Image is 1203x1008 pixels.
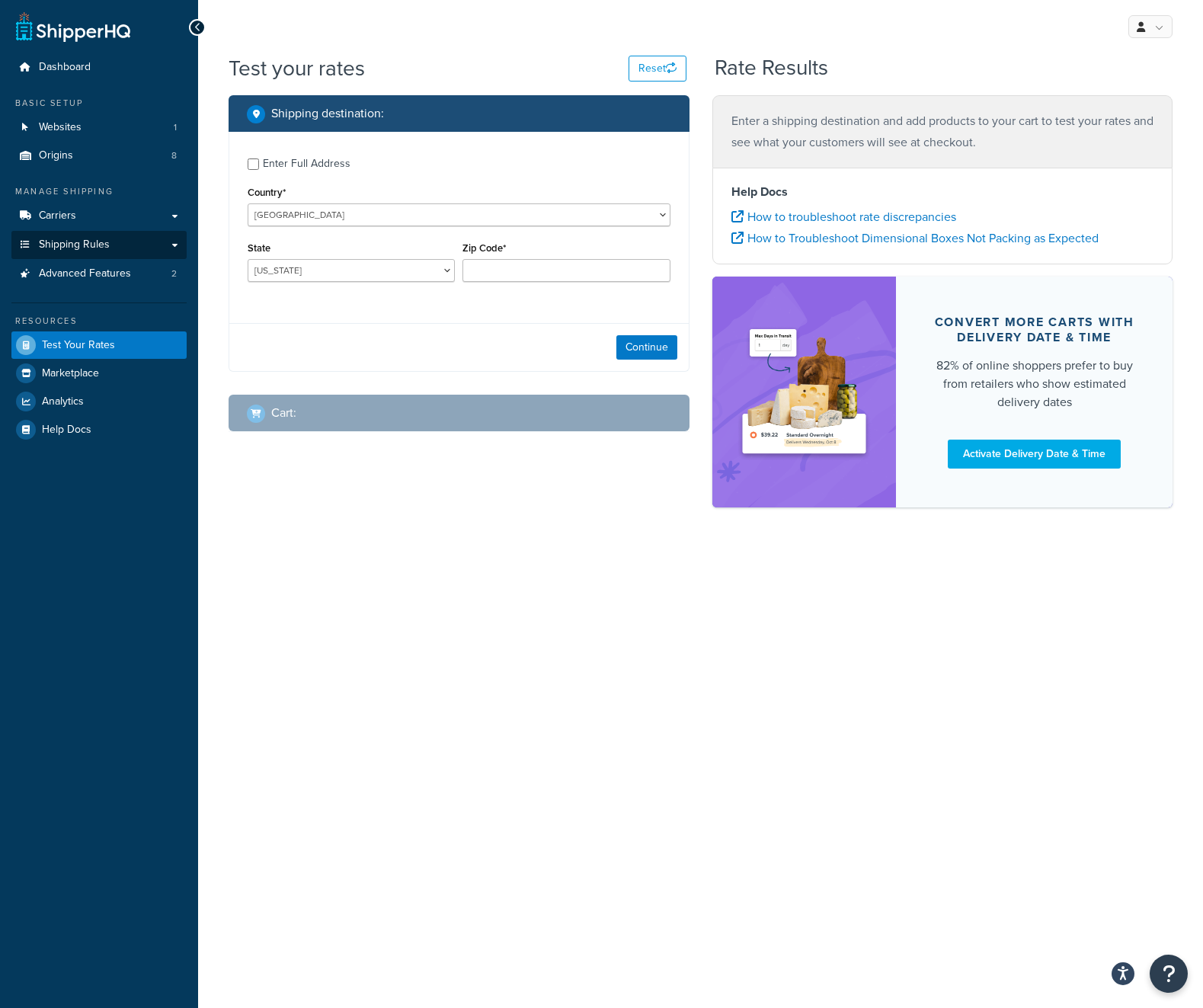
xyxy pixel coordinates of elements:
span: Advanced Features [39,267,131,280]
a: Analytics [11,388,187,415]
label: Country* [248,187,286,198]
span: Help Docs [42,424,91,437]
a: Dashboard [11,53,187,82]
a: Shipping Rules [11,231,187,259]
li: Advanced Features [11,260,187,288]
h4: Help Docs [731,183,1154,201]
h2: Cart : [271,406,296,420]
button: Reset [629,56,686,82]
a: Help Docs [11,416,187,443]
span: 1 [174,121,177,134]
span: Carriers [39,210,76,222]
input: Enter Full Address [248,158,259,170]
a: Activate Delivery Date & Time [948,440,1121,469]
li: Origins [11,142,187,170]
h1: Test your rates [229,53,365,83]
div: Convert more carts with delivery date & time [933,315,1136,345]
a: How to Troubleshoot Dimensional Boxes Not Packing as Expected [731,229,1099,247]
div: Enter Full Address [263,153,350,174]
span: 8 [171,149,177,162]
div: Resources [11,315,187,328]
div: 82% of online shoppers prefer to buy from retailers who show estimated delivery dates [933,357,1136,411]
span: Test Your Rates [42,339,115,352]
a: Marketplace [11,360,187,387]
p: Enter a shipping destination and add products to your cart to test your rates and see what your c... [731,110,1154,153]
span: Analytics [42,395,84,408]
div: Manage Shipping [11,185,187,198]
button: Continue [616,335,677,360]
span: Origins [39,149,73,162]
span: Websites [39,121,82,134]
h2: Rate Results [715,56,828,80]
a: How to troubleshoot rate discrepancies [731,208,956,226]
a: Websites1 [11,114,187,142]
h2: Shipping destination : [271,107,384,120]
span: Marketplace [42,367,99,380]
label: State [248,242,270,254]
div: Basic Setup [11,97,187,110]
img: feature-image-ddt-36eae7f7280da8017bfb280eaccd9c446f90b1fe08728e4019434db127062ab4.png [735,299,874,485]
span: 2 [171,267,177,280]
li: Websites [11,114,187,142]
a: Test Your Rates [11,331,187,359]
label: Zip Code* [462,242,506,254]
span: Dashboard [39,61,91,74]
a: Origins8 [11,142,187,170]
a: Carriers [11,202,187,230]
span: Shipping Rules [39,238,110,251]
a: Advanced Features2 [11,260,187,288]
button: Open Resource Center [1150,955,1188,993]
